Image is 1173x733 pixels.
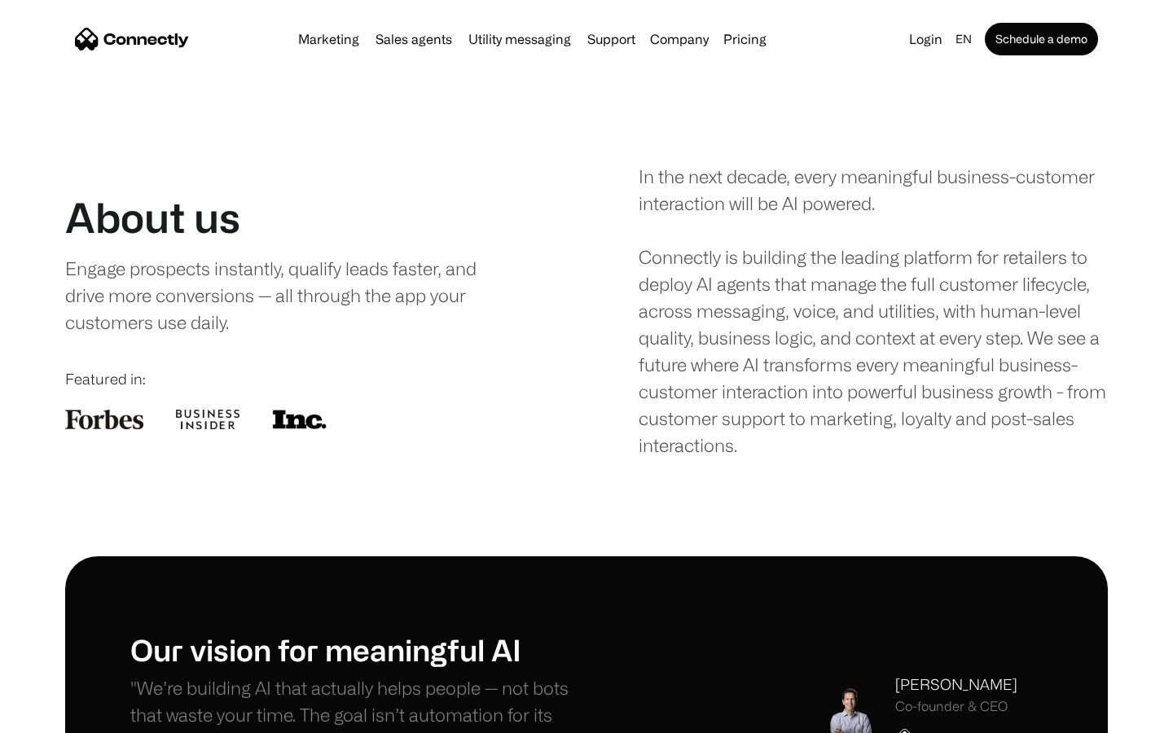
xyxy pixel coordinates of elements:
h1: About us [65,193,240,242]
div: Company [650,28,709,50]
a: Marketing [292,33,366,46]
div: In the next decade, every meaningful business-customer interaction will be AI powered. Connectly ... [639,163,1108,459]
a: Login [903,28,949,50]
div: Featured in: [65,368,534,390]
div: Engage prospects instantly, qualify leads faster, and drive more conversions — all through the ap... [65,255,511,336]
div: Co-founder & CEO [895,699,1017,714]
a: Support [581,33,642,46]
div: [PERSON_NAME] [895,674,1017,696]
a: Pricing [717,33,773,46]
div: en [956,28,972,50]
a: Sales agents [369,33,459,46]
a: Utility messaging [462,33,578,46]
ul: Language list [33,704,98,727]
a: Schedule a demo [985,23,1098,55]
aside: Language selected: English [16,703,98,727]
h1: Our vision for meaningful AI [130,632,586,667]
